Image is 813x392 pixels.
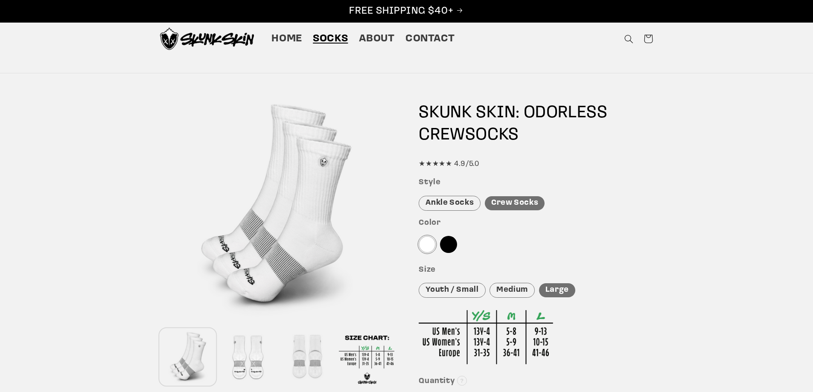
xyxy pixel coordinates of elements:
h3: Quantity [419,377,653,386]
span: Contact [405,32,455,46]
img: Sizing Chart [419,310,553,364]
summary: Search [619,29,638,49]
span: Home [271,32,302,46]
span: About [359,32,395,46]
a: Home [266,27,308,51]
img: Skunk Skin Anti-Odor Socks. [160,28,254,50]
h3: Size [419,265,653,275]
div: Crew Socks [485,196,545,210]
div: Large [539,283,575,297]
h3: Style [419,178,653,188]
div: Medium [490,283,535,298]
a: Contact [400,27,460,51]
div: Ankle Socks [419,196,481,211]
div: Youth / Small [419,283,485,298]
span: CREW [419,127,465,144]
a: About [353,27,400,51]
div: ★★★★★ 4.9/5.0 [419,158,653,171]
a: Socks [308,27,353,51]
h1: SKUNK SKIN: ODORLESS SOCKS [419,102,653,146]
span: Socks [313,32,348,46]
h3: Color [419,218,653,228]
p: FREE SHIPPING $40+ [9,5,804,18]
